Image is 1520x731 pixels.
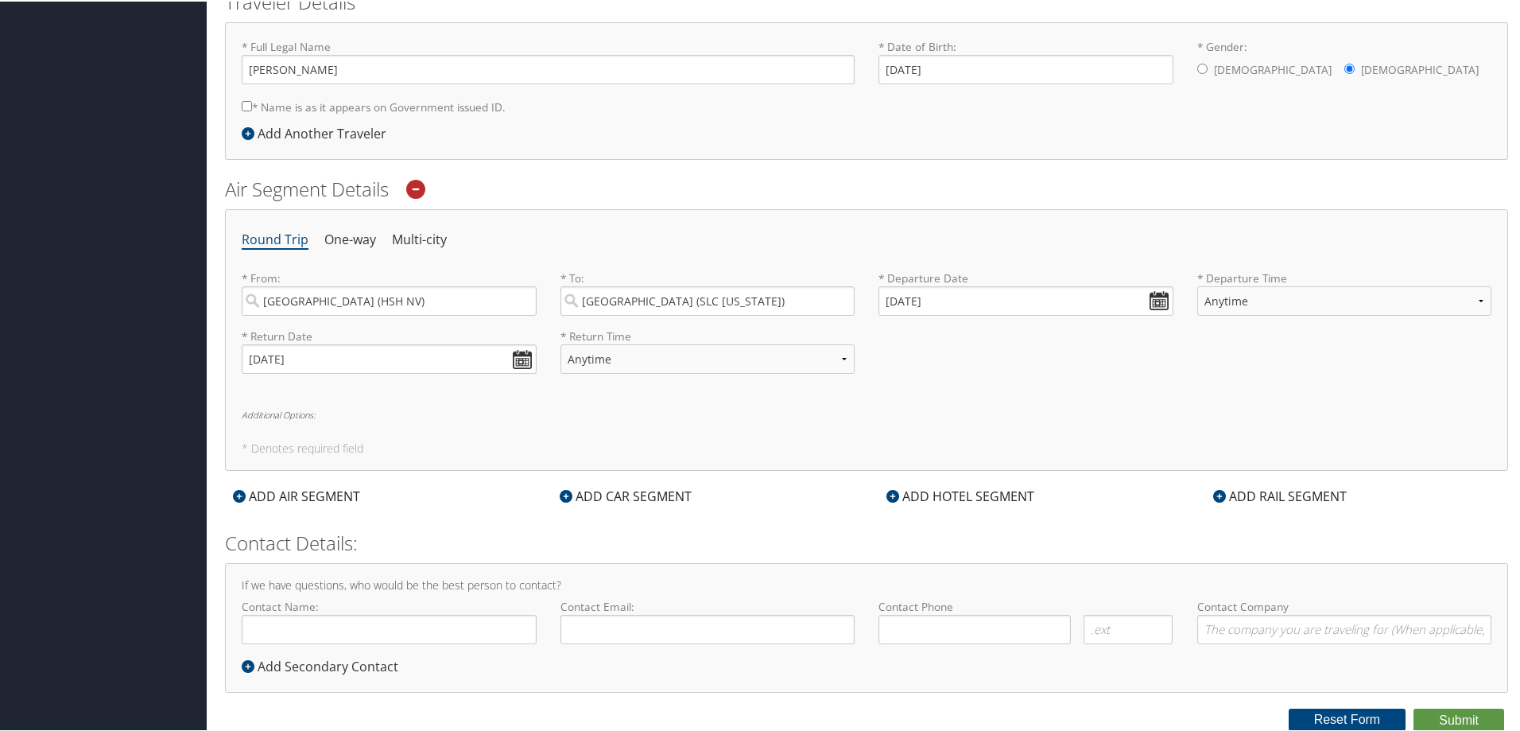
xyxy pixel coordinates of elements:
div: ADD RAIL SEGMENT [1205,485,1355,504]
label: * Full Legal Name [242,37,855,83]
label: Contact Phone [878,597,1173,613]
label: * From: [242,269,537,314]
input: * Date of Birth: [878,53,1173,83]
label: * Departure Date [878,269,1173,285]
input: City or Airport Code [242,285,537,314]
h4: If we have questions, who would be the best person to contact? [242,578,1491,589]
label: Contact Company [1197,597,1492,643]
select: * Departure Time [1197,285,1492,314]
input: Contact Company [1197,613,1492,643]
h5: * Denotes required field [242,441,1491,453]
label: Contact Name: [242,597,537,643]
input: * Name is as it appears on Government issued ID. [242,99,252,110]
label: * Return Date [242,327,537,343]
div: Add Another Traveler [242,122,394,142]
li: One-way [324,224,376,253]
label: * To: [560,269,855,314]
label: * Name is as it appears on Government issued ID. [242,91,506,120]
label: * Departure Time [1197,269,1492,327]
div: ADD HOTEL SEGMENT [878,485,1042,504]
h2: Air Segment Details [225,174,1508,201]
input: Contact Email: [560,613,855,643]
label: * Gender: [1197,37,1492,85]
div: Add Secondary Contact [242,655,406,675]
input: * Gender:[DEMOGRAPHIC_DATA][DEMOGRAPHIC_DATA] [1344,62,1355,72]
label: * Date of Birth: [878,37,1173,83]
li: Multi-city [392,224,447,253]
input: MM/DD/YYYY [878,285,1173,314]
div: ADD AIR SEGMENT [225,485,368,504]
label: Contact Email: [560,597,855,643]
label: * Return Time [560,327,855,343]
input: * Full Legal Name [242,53,855,83]
h2: Contact Details: [225,528,1508,555]
button: Reset Form [1289,707,1406,729]
input: .ext [1084,613,1173,643]
h6: Additional Options: [242,409,1491,418]
div: ADD CAR SEGMENT [552,485,700,504]
label: [DEMOGRAPHIC_DATA] [1214,53,1332,84]
li: Round Trip [242,224,308,253]
input: City or Airport Code [560,285,855,314]
input: Contact Name: [242,613,537,643]
input: MM/DD/YYYY [242,343,537,372]
button: Submit [1413,707,1504,731]
label: [DEMOGRAPHIC_DATA] [1361,53,1479,84]
input: * Gender:[DEMOGRAPHIC_DATA][DEMOGRAPHIC_DATA] [1197,62,1208,72]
